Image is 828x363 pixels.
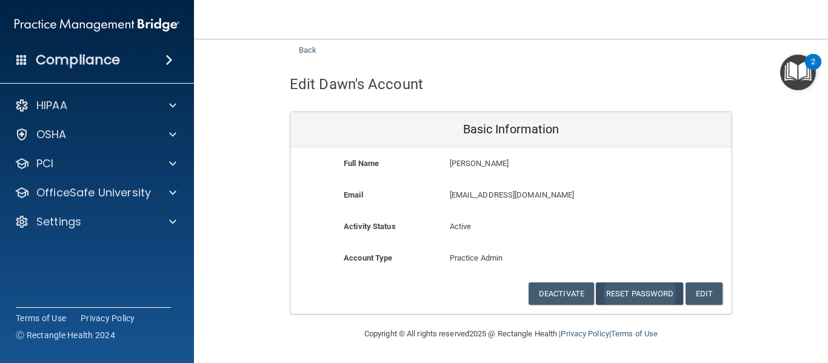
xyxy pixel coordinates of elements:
p: OSHA [36,127,67,142]
button: Deactivate [529,282,594,305]
p: HIPAA [36,98,67,113]
img: PMB logo [15,13,179,37]
a: Settings [15,215,176,229]
div: 2 [811,62,815,78]
span: Ⓒ Rectangle Health 2024 [16,329,115,341]
h4: Compliance [36,52,120,68]
b: Account Type [344,253,392,262]
a: Back [299,31,316,55]
h4: Edit Dawn's Account [290,76,423,92]
b: Activity Status [344,222,396,231]
a: OSHA [15,127,176,142]
a: Privacy Policy [561,329,609,338]
p: Settings [36,215,81,229]
a: HIPAA [15,98,176,113]
a: PCI [15,156,176,171]
b: Full Name [344,159,379,168]
p: PCI [36,156,53,171]
a: Terms of Use [16,312,66,324]
button: Edit [686,282,723,305]
p: [EMAIL_ADDRESS][DOMAIN_NAME] [450,188,643,202]
div: Basic Information [290,112,732,147]
p: [PERSON_NAME] [450,156,643,171]
a: Privacy Policy [81,312,135,324]
b: Email [344,190,363,199]
a: OfficeSafe University [15,185,176,200]
p: Practice Admin [450,251,573,265]
p: Active [450,219,573,234]
button: Reset Password [596,282,683,305]
p: OfficeSafe University [36,185,151,200]
button: Open Resource Center, 2 new notifications [780,55,816,90]
a: Terms of Use [611,329,658,338]
div: Copyright © All rights reserved 2025 @ Rectangle Health | | [290,315,732,353]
